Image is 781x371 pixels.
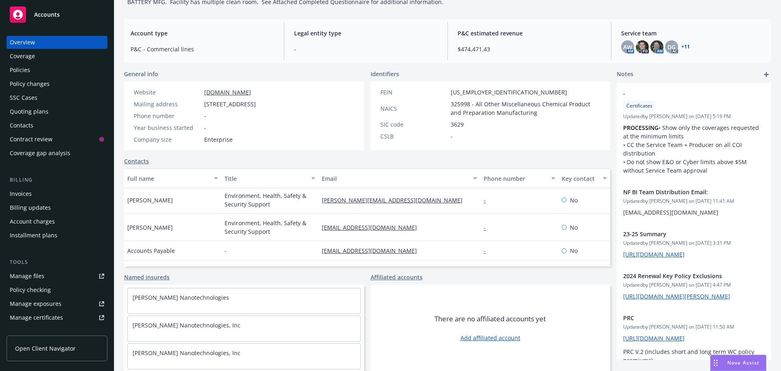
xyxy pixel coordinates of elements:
[380,132,447,140] div: CSLB
[322,247,423,255] a: [EMAIL_ADDRESS][DOMAIN_NAME]
[204,135,233,144] span: Enterprise
[623,113,765,120] span: Updated by [PERSON_NAME] on [DATE] 5:19 PM
[7,176,107,184] div: Billing
[451,88,567,97] span: [US_EMPLOYER_IDENTIFICATION_NUMBER]
[623,198,765,205] span: Updated by [PERSON_NAME] on [DATE] 11:41 AM
[617,70,633,79] span: Notes
[34,11,60,18] span: Accounts
[484,247,492,255] a: -
[451,120,464,129] span: 3629
[617,83,771,181] div: -CertificatesUpdatedby [PERSON_NAME] on [DATE] 5:19 PMPROCESSING• Show only the coverages request...
[434,314,546,324] span: There are no affiliated accounts yet
[623,43,632,51] span: AW
[623,89,744,98] span: -
[681,44,690,49] a: +11
[371,70,399,78] span: Identifiers
[10,283,51,296] div: Policy checking
[225,174,306,183] div: Title
[7,283,107,296] a: Policy checking
[626,102,652,110] span: Certificates
[127,266,173,274] span: [PERSON_NAME]
[7,133,107,146] a: Contract review
[127,246,175,255] span: Accounts Payable
[15,344,76,353] span: Open Client Navigator
[484,174,546,183] div: Phone number
[650,40,663,53] img: photo
[10,147,70,160] div: Coverage gap analysis
[623,272,744,280] span: 2024 Renewal Key Policy Exclusions
[458,29,601,37] span: P&C estimated revenue
[322,196,469,204] a: [PERSON_NAME][EMAIL_ADDRESS][DOMAIN_NAME]
[127,174,209,183] div: Full name
[623,323,765,331] span: Updated by [PERSON_NAME] on [DATE] 11:50 AM
[10,187,32,200] div: Invoices
[124,70,158,78] span: General info
[10,64,30,77] div: Policies
[623,314,744,322] span: PRC
[7,147,107,160] a: Coverage gap analysis
[294,29,438,37] span: Legal entity type
[484,224,492,231] a: -
[10,91,37,104] div: SSC Cases
[131,45,274,53] span: P&C - Commercial lines
[10,133,52,146] div: Contract review
[133,321,240,329] a: [PERSON_NAME] Nanotechnologies, Inc
[623,239,765,247] span: Updated by [PERSON_NAME] on [DATE] 3:31 PM
[480,169,558,188] button: Phone number
[623,123,765,175] p: • Show only the coverages requested at the minimum limits • CC the Service Team + Producer on all...
[127,223,173,232] span: [PERSON_NAME]
[204,112,206,120] span: -
[10,229,57,242] div: Installment plans
[380,120,447,129] div: SIC code
[204,88,251,96] a: [DOMAIN_NAME]
[623,209,718,216] span: [EMAIL_ADDRESS][DOMAIN_NAME]
[380,104,447,113] div: NAICS
[458,45,601,53] span: $474,471.43
[623,292,730,300] a: [URL][DOMAIN_NAME][PERSON_NAME]
[133,294,229,301] a: [PERSON_NAME] Nanotechnologies
[617,223,771,265] div: 23-25 SummaryUpdatedby [PERSON_NAME] on [DATE] 3:31 PM[URL][DOMAIN_NAME]
[221,169,319,188] button: Title
[7,297,107,310] span: Manage exposures
[134,88,201,97] div: Website
[7,36,107,49] a: Overview
[294,45,438,53] span: -
[10,50,35,63] div: Coverage
[134,135,201,144] div: Company size
[133,349,240,357] a: [PERSON_NAME] Nanotechnologies, Inc
[7,215,107,228] a: Account charges
[7,50,107,63] a: Coverage
[7,270,107,283] a: Manage files
[319,169,480,188] button: Email
[710,355,766,371] button: Nova Assist
[7,91,107,104] a: SSC Cases
[623,281,765,289] span: Updated by [PERSON_NAME] on [DATE] 4:47 PM
[621,29,765,37] span: Service team
[134,112,201,120] div: Phone number
[10,119,33,132] div: Contacts
[484,196,492,204] a: -
[225,191,315,209] span: Environment, Health, Safety & Security Support
[10,77,50,90] div: Policy changes
[127,196,173,204] span: [PERSON_NAME]
[7,325,107,338] a: Manage claims
[10,105,48,118] div: Quoting plans
[7,258,107,266] div: Tools
[711,355,721,371] div: Drag to move
[124,157,149,165] a: Contacts
[636,40,649,53] img: photo
[7,77,107,90] a: Policy changes
[668,43,676,51] span: DG
[225,246,227,255] span: -
[322,224,423,231] a: [EMAIL_ADDRESS][DOMAIN_NAME]
[7,187,107,200] a: Invoices
[10,297,61,310] div: Manage exposures
[10,270,44,283] div: Manage files
[322,174,468,183] div: Email
[570,223,578,232] span: No
[727,359,759,366] span: Nova Assist
[124,169,221,188] button: Full name
[451,132,453,140] span: -
[131,29,274,37] span: Account type
[225,219,315,236] span: Environment, Health, Safety & Security Support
